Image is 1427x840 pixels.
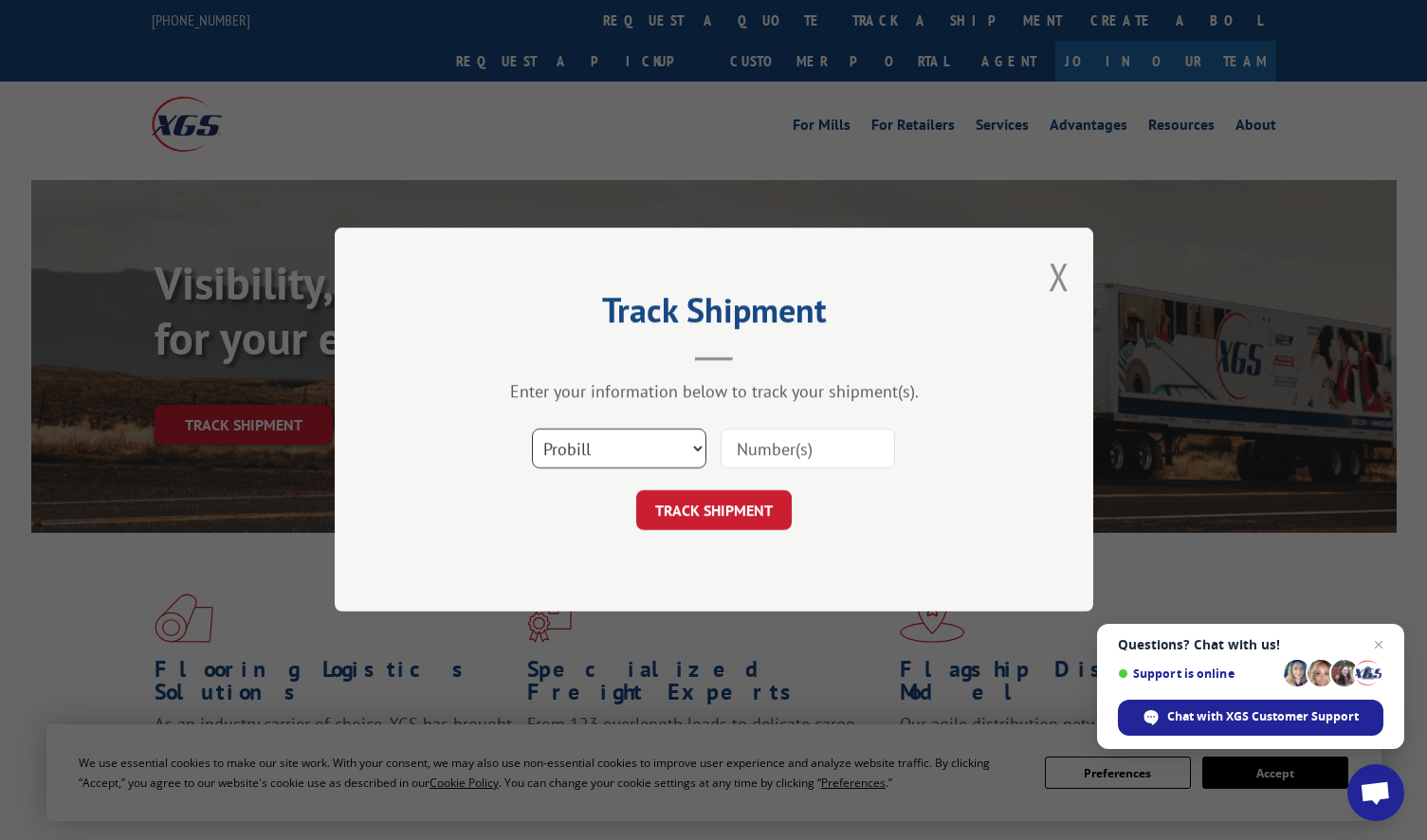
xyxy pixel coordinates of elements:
[430,297,998,333] h2: Track Shipment
[1167,708,1359,725] span: Chat with XGS Customer Support
[430,381,998,403] div: Enter your information below to track your shipment(s).
[1049,251,1070,301] button: Close modal
[1118,700,1383,736] div: Chat with XGS Customer Support
[636,491,792,531] button: TRACK SHIPMENT
[1347,764,1404,821] div: Open chat
[1367,633,1390,656] span: Close chat
[1118,667,1277,681] span: Support is online
[721,429,895,469] input: Number(s)
[1118,637,1383,652] span: Questions? Chat with us!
